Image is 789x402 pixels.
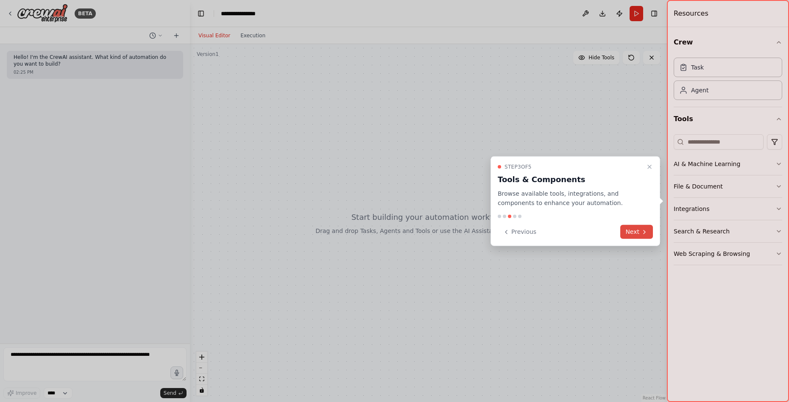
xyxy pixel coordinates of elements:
[498,189,643,208] p: Browse available tools, integrations, and components to enhance your automation.
[505,163,532,170] span: Step 3 of 5
[620,225,653,239] button: Next
[195,8,207,19] button: Hide left sidebar
[498,225,541,239] button: Previous
[498,173,643,185] h3: Tools & Components
[644,161,655,172] button: Close walkthrough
